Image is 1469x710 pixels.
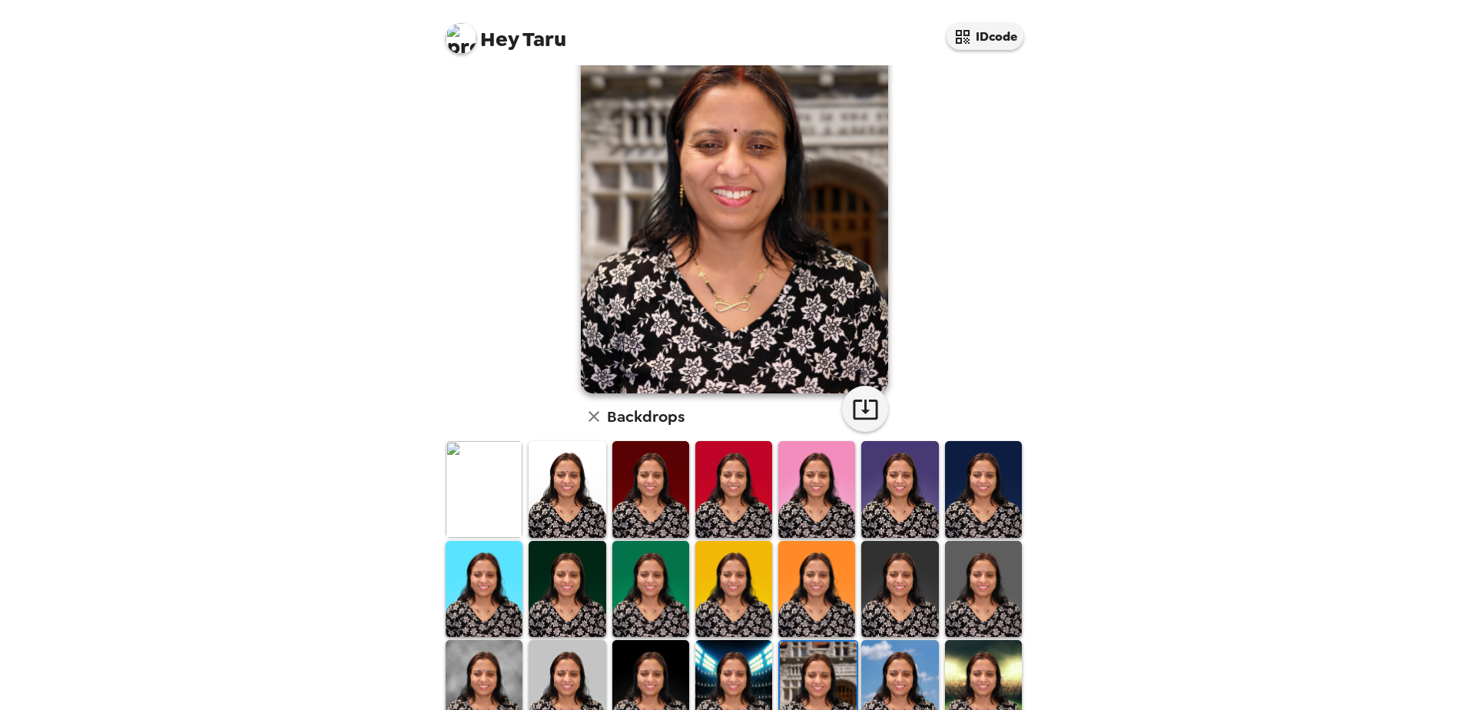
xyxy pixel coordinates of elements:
img: user [581,9,888,393]
img: Original [446,441,522,537]
img: profile pic [446,23,476,54]
span: Hey [480,25,519,53]
h6: Backdrops [607,404,685,429]
button: IDcode [947,23,1023,50]
span: Taru [446,15,566,50]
